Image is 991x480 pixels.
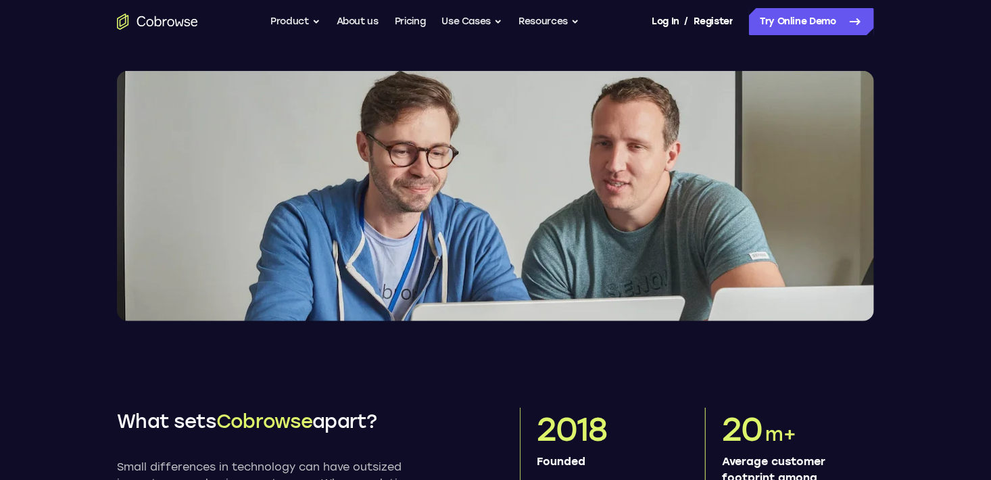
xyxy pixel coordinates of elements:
span: m+ [766,423,796,446]
span: 20 [722,410,763,449]
a: Go to the home page [117,14,198,30]
button: Product [270,8,320,35]
a: Register [694,8,733,35]
p: Founded [537,454,678,470]
img: Two Cobrowse software developers, João and Ross, working on their computers [117,71,874,321]
a: About us [337,8,379,35]
span: Cobrowse [216,410,312,433]
h2: What sets apart? [117,408,422,435]
a: Pricing [395,8,426,35]
button: Resources [518,8,579,35]
a: Try Online Demo [749,8,874,35]
span: / [685,14,689,30]
button: Use Cases [441,8,502,35]
a: Log In [652,8,679,35]
span: 2018 [537,410,607,449]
